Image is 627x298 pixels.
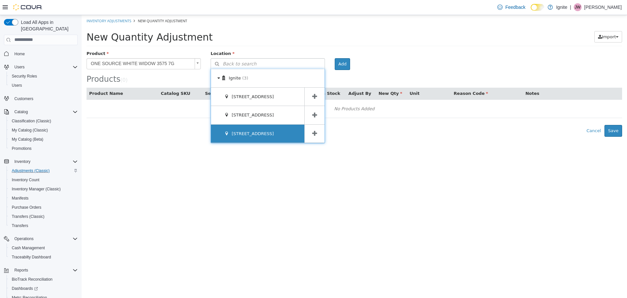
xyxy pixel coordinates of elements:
span: Ignite [147,61,159,65]
span: BioTrack Reconciliation [9,275,78,283]
a: Classification (Classic) [9,117,54,125]
span: Users [14,64,24,70]
button: Catalog [12,108,30,116]
button: Purchase Orders [7,203,80,212]
div: Joshua Woodham [574,3,582,11]
span: My Catalog (Beta) [12,137,43,142]
span: Cash Management [12,245,45,251]
span: Security Roles [9,72,78,80]
span: Reports [14,268,28,273]
button: Adjust By [267,75,291,82]
button: Customers [1,94,80,103]
span: Transfers (Classic) [12,214,44,219]
span: Inventory Count [9,176,78,184]
div: No Products Added [9,89,536,99]
span: Catalog [12,108,78,116]
a: Customers [12,95,36,103]
span: Inventory Manager (Classic) [12,186,61,192]
a: Dashboards [7,284,80,293]
button: Serial / Package Number [123,75,184,82]
span: Feedback [505,4,525,10]
a: Inventory Manager (Classic) [9,185,63,193]
a: Promotions [9,145,34,152]
span: New Quantity Adjustment [5,16,131,28]
a: Inventory Count [9,176,42,184]
span: [STREET_ADDRESS] [150,116,192,121]
button: Inventory Count [7,175,80,184]
button: Cash Management [7,243,80,253]
button: Operations [12,235,36,243]
span: Load All Apps in [GEOGRAPHIC_DATA] [18,19,78,32]
span: Catalog [14,109,28,114]
span: BioTrack Reconciliation [12,277,53,282]
button: Home [1,49,80,59]
button: Operations [1,234,80,243]
span: Security Roles [12,74,37,79]
small: ( ) [39,62,46,68]
span: New Quantity Adjustment [56,3,105,8]
button: Inventory [12,158,33,166]
button: Classification (Classic) [7,116,80,126]
button: Unit [328,75,339,82]
button: Adjustments (Classic) [7,166,80,175]
p: [PERSON_NAME] [584,3,622,11]
span: Traceabilty Dashboard [12,254,51,260]
button: Users [12,63,27,71]
a: Home [12,50,27,58]
span: Import [520,19,534,24]
span: Home [14,51,25,57]
a: Dashboards [9,285,40,292]
span: Promotions [12,146,32,151]
button: Security Roles [7,72,80,81]
span: Purchase Orders [12,205,41,210]
button: Inventory [1,157,80,166]
span: 0 [41,62,44,68]
span: Purchase Orders [9,203,78,211]
span: Manifests [9,194,78,202]
span: Transfers [9,222,78,230]
button: Product Name [8,75,43,82]
button: BioTrack Reconciliation [7,275,80,284]
img: Cova [13,4,42,10]
button: Users [1,62,80,72]
span: Users [9,81,78,89]
span: Adjustments (Classic) [9,167,78,175]
button: Cancel [501,110,523,122]
span: Reports [12,266,78,274]
a: ONE SOURCE WHITE WIDOW 3575 7G [5,43,119,54]
button: Inventory Manager (Classic) [7,184,80,194]
span: Products [5,60,39,69]
span: Customers [14,96,33,101]
a: Adjustments (Classic) [9,167,52,175]
span: Customers [12,95,78,103]
span: Cash Management [9,244,78,252]
span: Classification (Classic) [12,118,51,124]
a: Manifests [9,194,31,202]
span: Product [5,36,27,41]
a: Inventory Adjustments [5,3,50,8]
span: Users [12,63,78,71]
span: Inventory [12,158,78,166]
span: Operations [12,235,78,243]
span: (3) [161,61,167,65]
span: [STREET_ADDRESS] [150,97,192,102]
button: Reports [12,266,31,274]
button: Reports [1,266,80,275]
span: Transfers (Classic) [9,213,78,220]
span: Location [129,36,153,41]
p: | [570,3,571,11]
button: Traceabilty Dashboard [7,253,80,262]
button: My Catalog (Beta) [7,135,80,144]
span: Dashboards [9,285,78,292]
a: BioTrack Reconciliation [9,275,55,283]
span: Promotions [9,145,78,152]
input: Dark Mode [531,4,544,11]
span: My Catalog (Beta) [9,135,78,143]
button: Catalog [1,107,80,116]
span: My Catalog (Classic) [9,126,78,134]
span: My Catalog (Classic) [12,128,48,133]
span: Inventory Count [12,177,40,183]
button: Promotions [7,144,80,153]
button: Back to search [129,43,243,55]
button: Transfers [7,221,80,230]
